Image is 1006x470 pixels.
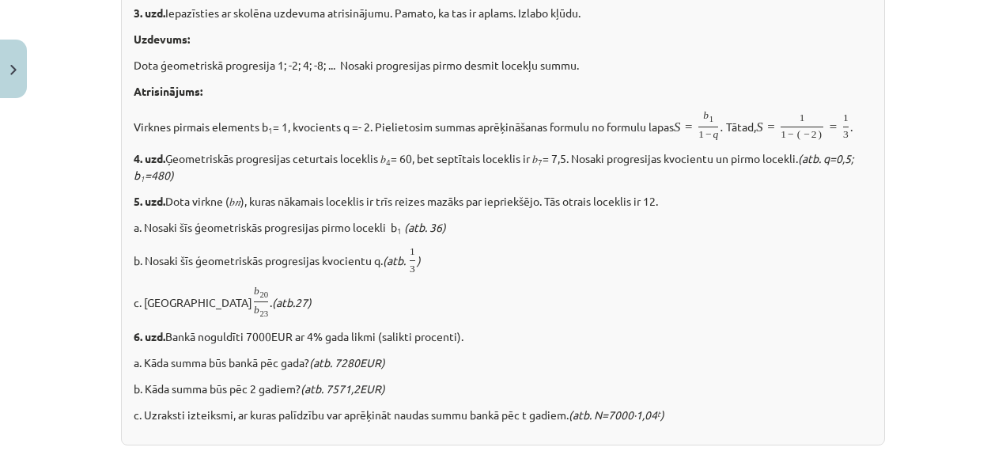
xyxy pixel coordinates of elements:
[804,128,810,141] span: −
[134,245,872,275] p: b. Nosaki šīs ģeometriskās progresijas kvocientu q.
[134,151,165,165] b: 4. uzd.
[819,128,822,141] span: )
[410,245,415,258] span: 1
[134,6,165,20] b: 3. uzd.
[134,57,872,74] p: Dota ģeometriskā progresija 1; -2; 4; -8; ... Nosaki progresijas pirmo desmit locekļu summu.
[538,156,543,168] sub: 7
[720,119,723,135] span: .
[134,285,872,319] p: c. [GEOGRAPHIC_DATA] .
[268,124,273,136] sub: 1
[713,128,718,141] span: q
[134,109,872,141] p: Virknes pirmais elements b = 1, kvocients q =- 2. Pielietosim summas aprēķināšanas formulu no for...
[703,109,709,122] span: b
[674,119,680,135] span: S
[569,407,657,422] i: (atb. N=7000∙1,04
[417,254,421,268] i: )
[788,128,794,141] span: −
[386,156,391,168] sub: 4
[254,285,259,298] span: b
[781,128,786,141] span: 1
[134,5,872,21] p: Iepazīsties ar skolēna uzdevuma atrisinājumu. Pamato, ka tas ir aplams. Izlabo kļūdu.
[800,112,805,124] span: 1
[685,119,692,135] span: =
[259,309,268,319] span: 23
[383,254,406,268] i: (atb.
[404,220,446,234] i: (atb. 36)
[134,193,872,210] p: Dota virkne (𝑏 ), kuras nākamais loceklis ir trīs reizes mazāks par iepriekšējo. Tās otrais locek...
[797,128,800,141] span: (
[660,407,664,422] i: )
[397,225,402,237] sub: 1
[843,128,849,141] span: 3
[830,119,837,135] span: =
[272,295,312,309] i: (atb.27)
[843,112,849,124] span: 1
[140,172,145,184] sub: 1
[309,355,385,370] i: (atb. 7280EUR)
[657,407,660,419] sup: t
[235,194,240,208] em: 𝑛
[698,128,704,141] span: 1
[811,128,817,141] span: 2
[705,128,712,141] span: −
[134,407,872,423] p: c. Uzraksti izteiksmi, ar kuras palīdzību var aprēķināt naudas summu bankā pēc t gadiem.
[134,194,165,208] b: 5. uzd.
[767,119,774,135] span: =
[301,381,385,396] i: (atb. 7571,2EUR)
[134,381,872,397] p: b. Kāda summa būs pēc 2 gadiem?
[134,219,872,236] p: a. Nosaki šīs ģeometriskās progresijas pirmo locekli b
[254,304,259,316] span: b
[134,328,872,345] p: Bankā noguldīti 7000EUR ar 4% gada likmi (salikti procenti).
[756,119,762,135] span: S
[145,168,174,182] i: =480)
[410,263,415,275] span: 3
[134,150,872,184] p: Ģeometriskās progresijas ceturtais loceklis 𝑏 = 60, bet septītais loceklis ir 𝑏 = 7,5. Nosaki pro...
[134,354,872,371] p: a. Kāda summa būs bankā pēc gada?
[134,32,190,46] b: Uzdevums:
[10,65,17,75] img: icon-close-lesson-0947bae3869378f0d4975bcd49f059093ad1ed9edebbc8119c70593378902aed.svg
[134,84,202,98] b: Atrisinājums:
[134,329,165,343] b: 6. uzd.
